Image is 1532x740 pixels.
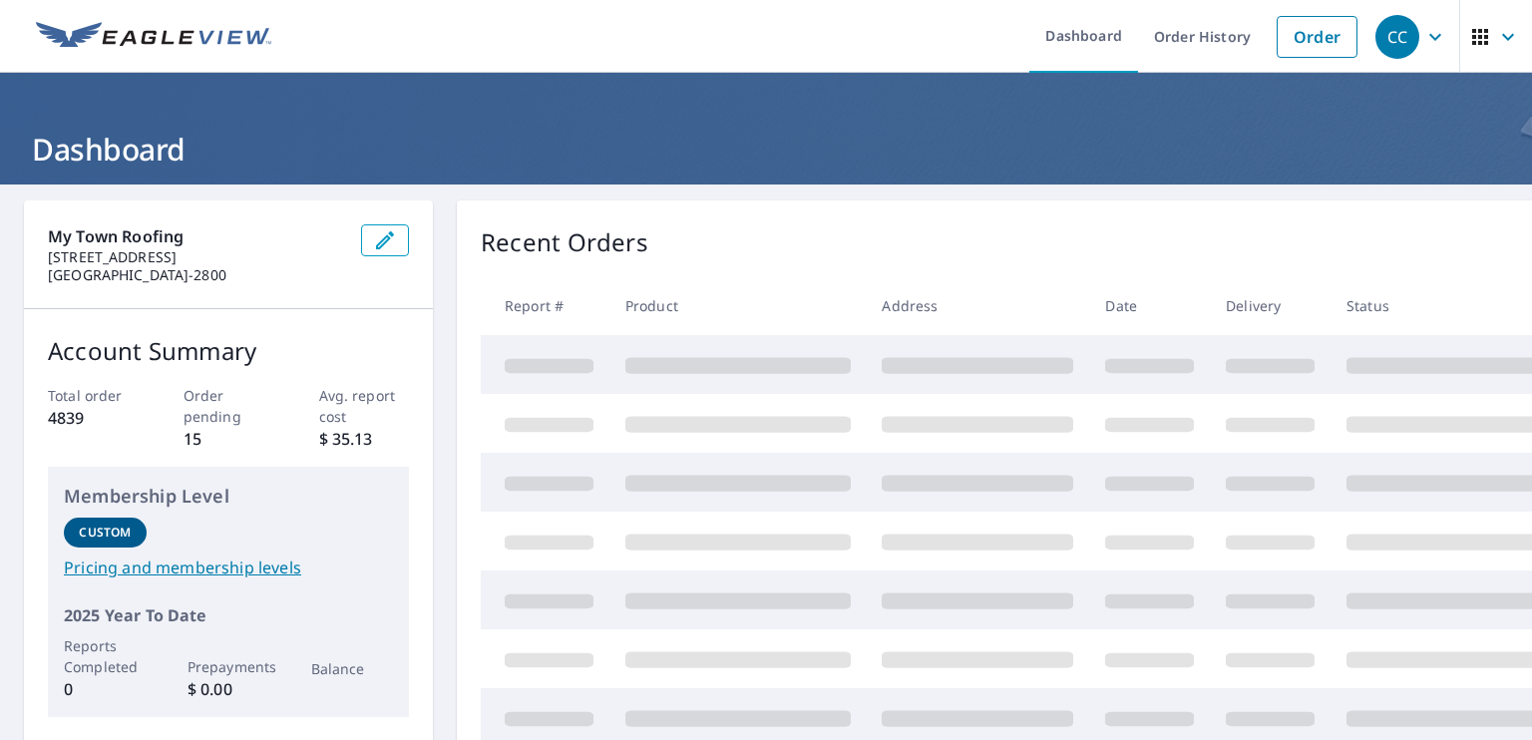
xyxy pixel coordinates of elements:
[184,385,274,427] p: Order pending
[609,276,867,335] th: Product
[64,555,393,579] a: Pricing and membership levels
[319,385,410,427] p: Avg. report cost
[1277,16,1357,58] a: Order
[481,224,648,260] p: Recent Orders
[1089,276,1210,335] th: Date
[184,427,274,451] p: 15
[1375,15,1419,59] div: CC
[64,677,147,701] p: 0
[48,333,409,369] p: Account Summary
[79,524,131,542] p: Custom
[866,276,1089,335] th: Address
[188,677,270,701] p: $ 0.00
[64,483,393,510] p: Membership Level
[48,224,345,248] p: My Town Roofing
[24,129,1508,170] h1: Dashboard
[36,22,271,52] img: EV Logo
[64,603,393,627] p: 2025 Year To Date
[311,658,394,679] p: Balance
[48,248,345,266] p: [STREET_ADDRESS]
[48,385,139,406] p: Total order
[48,406,139,430] p: 4839
[1210,276,1331,335] th: Delivery
[48,266,345,284] p: [GEOGRAPHIC_DATA]-2800
[188,656,270,677] p: Prepayments
[319,427,410,451] p: $ 35.13
[481,276,609,335] th: Report #
[64,635,147,677] p: Reports Completed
